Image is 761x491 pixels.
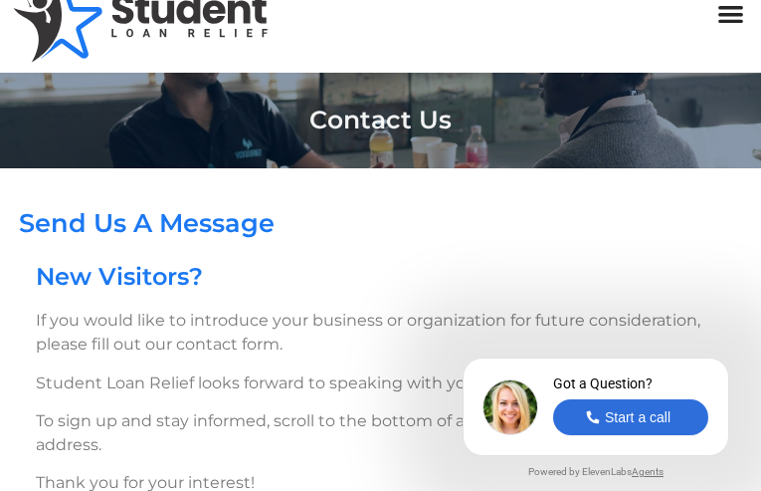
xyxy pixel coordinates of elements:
[10,108,751,132] h2: Contact Us
[36,309,741,357] p: If you would like to introduce your business or organization for future consideration, please fil...
[19,210,751,236] h2: Send Us A Message
[36,371,741,395] p: Student Loan Relief looks forward to speaking with you.
[36,265,741,289] h2: New Visitors?
[36,409,741,457] p: To sign up and stay informed, scroll to the bottom of any page and enter your email address.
